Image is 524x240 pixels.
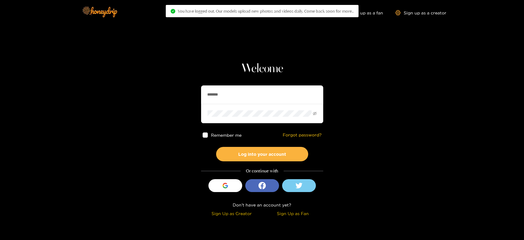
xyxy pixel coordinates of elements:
a: Forgot password? [283,132,322,138]
div: Sign Up as Creator [203,210,261,217]
span: Remember me [211,133,241,137]
div: Sign Up as Fan [264,210,322,217]
span: eye-invisible [313,112,317,116]
div: Or continue with [201,167,323,175]
button: Log into your account [216,147,308,161]
h1: Welcome [201,61,323,76]
div: Don't have an account yet? [201,201,323,208]
a: Sign up as a fan [341,10,383,15]
a: Sign up as a creator [395,10,446,15]
span: check-circle [171,9,175,14]
span: You have logged out. Our models upload new photos and videos daily. Come back soon for more.. [178,9,354,14]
